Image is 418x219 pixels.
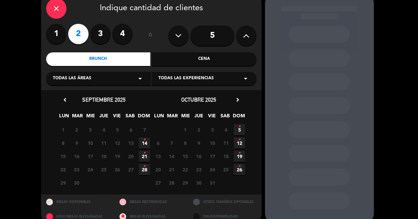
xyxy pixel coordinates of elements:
span: 16 [71,151,82,162]
span: 27 [125,164,136,175]
div: MESAS DISPONIBLES [41,195,115,209]
span: 10 [84,137,96,149]
span: 7 [166,137,177,149]
span: SAB [125,112,136,123]
span: 8 [179,137,191,149]
span: Todas las experiencias [158,75,214,82]
span: 1 [179,124,191,135]
span: LUN [58,112,70,123]
div: ó [139,24,161,48]
span: 23 [193,164,204,175]
span: 6 [152,137,164,149]
span: 29 [179,177,191,188]
span: 28 [139,164,150,175]
span: 16 [193,151,204,162]
span: JUE [98,112,109,123]
span: MAR [72,112,83,123]
span: 17 [84,151,96,162]
div: Cena [152,52,256,66]
label: 4 [112,24,133,44]
span: octubre 2025 [181,96,216,103]
i: • [143,161,146,172]
span: 21 [166,164,177,175]
i: • [143,148,146,158]
span: 13 [125,137,136,149]
span: 26 [234,164,245,175]
span: 17 [207,151,218,162]
i: • [238,134,241,145]
span: 6 [125,124,136,135]
span: 12 [112,137,123,149]
span: 24 [207,164,218,175]
span: 30 [71,177,82,188]
span: MAR [167,112,178,123]
span: 18 [98,151,109,162]
span: LUN [153,112,165,123]
span: 15 [179,151,191,162]
span: 19 [234,151,245,162]
i: • [238,148,241,158]
span: 14 [139,137,150,149]
span: SAB [220,112,231,123]
span: 18 [220,151,231,162]
i: chevron_right [234,96,241,103]
div: MESAS RESTRINGIDAS [114,195,188,209]
label: 1 [46,24,66,44]
span: septiembre 2025 [82,96,126,103]
span: 25 [98,164,109,175]
span: 23 [71,164,82,175]
span: MIE [180,112,191,123]
span: 20 [152,164,164,175]
span: 22 [57,164,69,175]
span: 9 [71,137,82,149]
span: Todas las áreas [53,75,91,82]
span: 3 [84,124,96,135]
span: 4 [220,124,231,135]
span: 12 [234,137,245,149]
span: 1 [57,124,69,135]
span: JUE [193,112,204,123]
span: 14 [166,151,177,162]
label: 2 [68,24,89,44]
span: 22 [179,164,191,175]
i: close [52,4,60,13]
span: 25 [220,164,231,175]
span: 19 [112,151,123,162]
span: 3 [207,124,218,135]
span: MIE [85,112,96,123]
span: 20 [125,151,136,162]
span: 24 [84,164,96,175]
label: 3 [90,24,111,44]
span: 11 [220,137,231,149]
span: 21 [139,151,150,162]
span: DOM [233,112,244,123]
div: Brunch [46,52,151,66]
span: 5 [234,124,245,135]
span: VIE [206,112,217,123]
span: 31 [207,177,218,188]
span: 7 [139,124,150,135]
span: 8 [57,137,69,149]
span: 13 [152,151,164,162]
span: 26 [112,164,123,175]
i: • [143,134,146,145]
i: arrow_drop_down [242,74,250,83]
span: VIE [111,112,122,123]
div: OTROS TAMAÑOS DIPONIBLES [188,195,262,209]
span: 11 [98,137,109,149]
span: DOM [138,112,149,123]
span: 4 [98,124,109,135]
span: 2 [193,124,204,135]
span: 15 [57,151,69,162]
span: 30 [193,177,204,188]
span: 9 [193,137,204,149]
i: chevron_left [61,96,69,103]
span: 28 [166,177,177,188]
span: 10 [207,137,218,149]
i: • [238,161,241,172]
span: 27 [152,177,164,188]
span: 5 [112,124,123,135]
span: 29 [57,177,69,188]
i: • [238,121,241,132]
span: 2 [71,124,82,135]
